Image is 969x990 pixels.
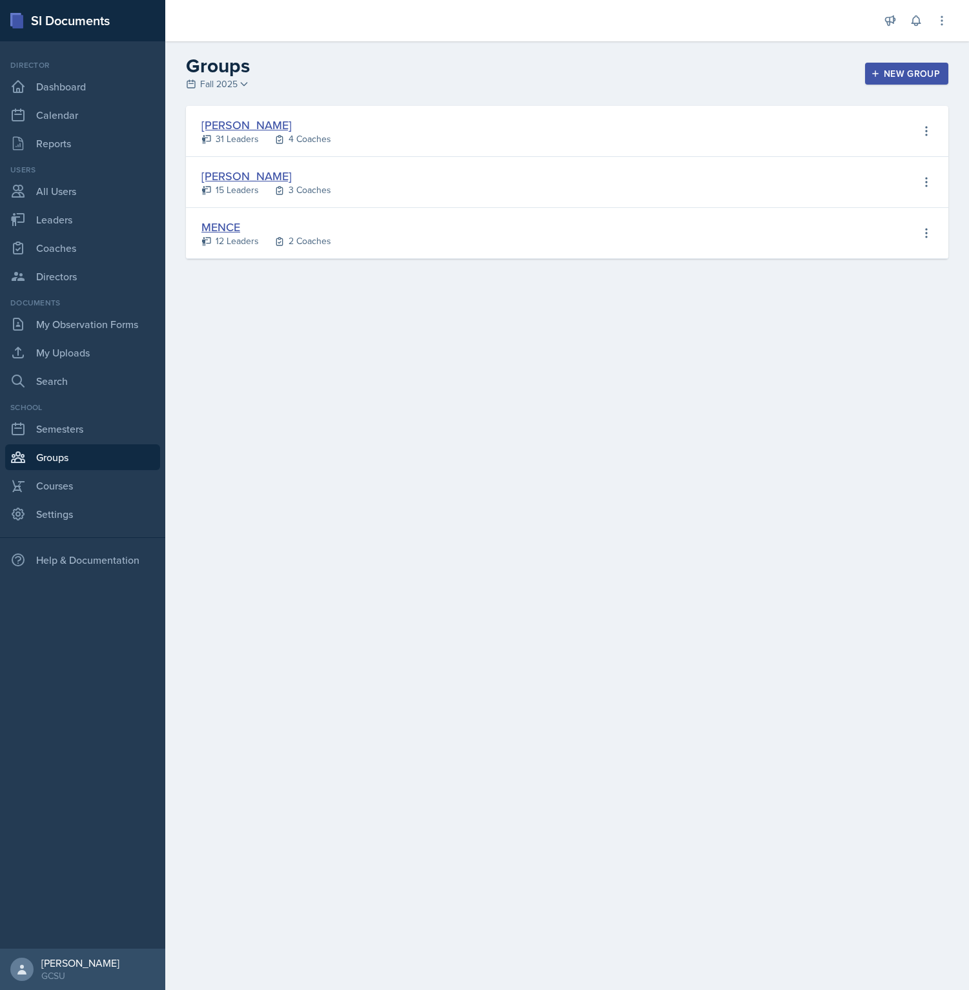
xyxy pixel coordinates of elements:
[5,473,160,499] a: Courses
[873,68,940,79] div: New Group
[289,183,331,197] div: 3 Coaches
[5,340,160,366] a: My Uploads
[201,183,259,197] a: 15 Leaders
[289,132,331,146] div: 4 Coaches
[5,311,160,337] a: My Observation Forms
[5,207,160,232] a: Leaders
[5,416,160,442] a: Semesters
[5,164,160,176] div: Users
[259,234,331,248] a: 2 Coaches
[200,77,238,91] span: Fall 2025
[216,183,259,197] div: 15 Leaders
[5,547,160,573] div: Help & Documentation
[865,63,948,85] button: New Group
[259,132,331,146] a: 4 Coaches
[201,219,240,235] a: MENCE
[5,444,160,470] a: Groups
[186,54,250,77] h2: Groups
[201,117,292,133] a: [PERSON_NAME]
[41,969,119,982] div: GCSU
[216,234,259,248] div: 12 Leaders
[5,297,160,309] div: Documents
[5,102,160,128] a: Calendar
[201,132,259,146] a: 31 Leaders
[41,956,119,969] div: [PERSON_NAME]
[5,402,160,413] div: School
[5,59,160,71] div: Director
[5,368,160,394] a: Search
[5,235,160,261] a: Coaches
[289,234,331,248] div: 2 Coaches
[259,183,331,197] a: 3 Coaches
[5,501,160,527] a: Settings
[5,263,160,289] a: Directors
[5,130,160,156] a: Reports
[216,132,259,146] div: 31 Leaders
[5,74,160,99] a: Dashboard
[201,234,259,248] a: 12 Leaders
[5,178,160,204] a: All Users
[201,168,292,184] a: [PERSON_NAME]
